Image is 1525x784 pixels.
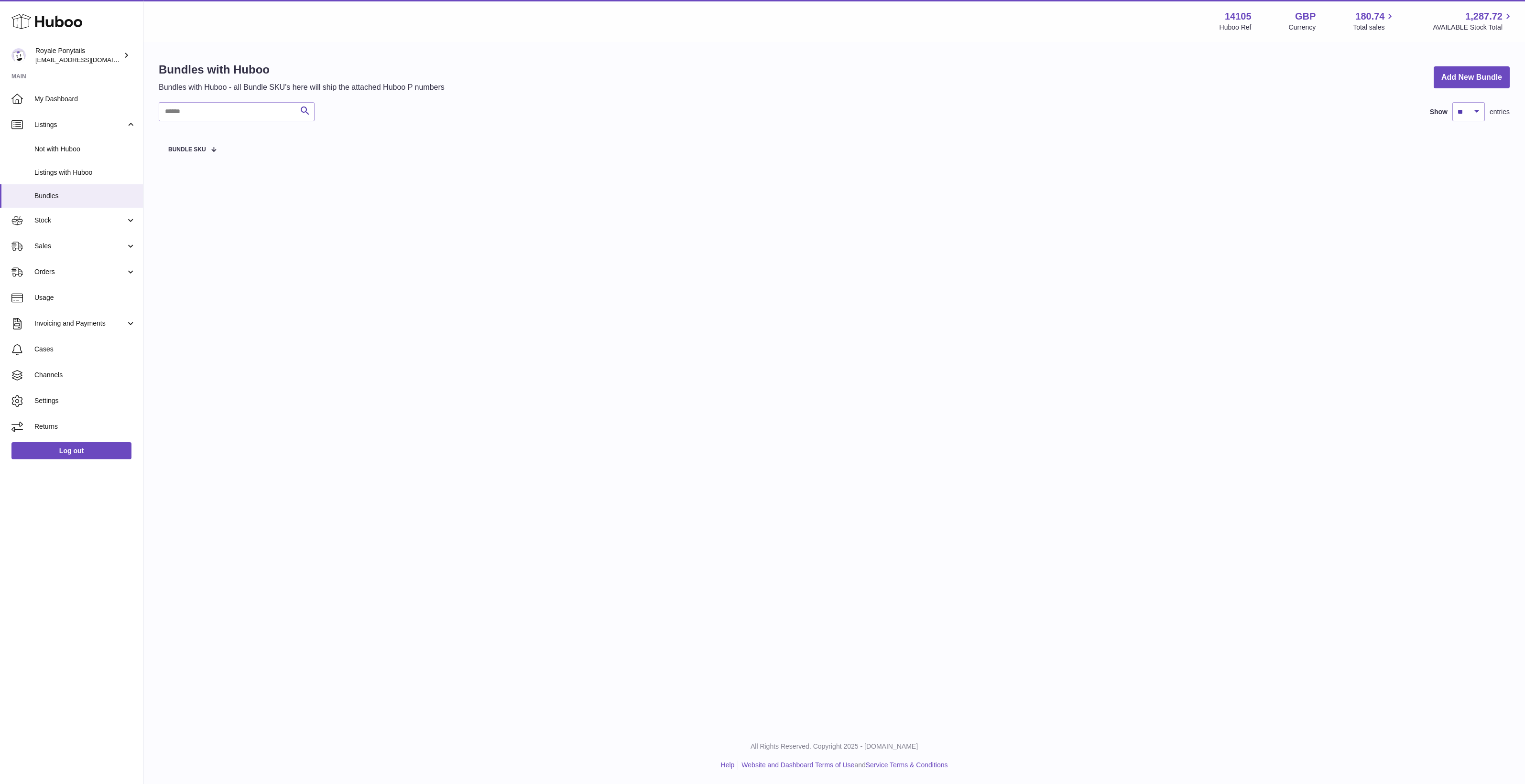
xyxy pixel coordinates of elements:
h1: Bundles with Huboo [159,62,445,77]
label: Show [1430,107,1448,117]
span: 180.74 [1355,10,1384,23]
span: Not with Huboo [34,145,136,154]
a: Service Terms & Conditions [866,761,948,769]
div: Royale Ponytails [35,46,121,64]
span: 1,287.72 [1465,10,1503,23]
span: Bundles [34,191,136,201]
span: Cases [34,345,136,354]
span: Listings with Huboo [34,168,136,177]
img: internalAdmin-14105@internal.huboo.com [11,48,26,63]
span: Channels [34,371,136,380]
span: Stock [34,216,126,225]
p: All Rights Reserved. Copyright 2025 - [DOMAIN_NAME] [151,742,1517,751]
a: Website and Dashboard Terms of Use [741,761,854,769]
p: Bundles with Huboo - all Bundle SKU's here will ship the attached Huboo P numbers [159,82,445,93]
li: and [738,761,948,770]
a: Add New Bundle [1434,66,1510,89]
span: My Dashboard [34,95,136,104]
a: Help [721,761,735,769]
span: Settings [34,396,136,405]
span: AVAILABLE Stock Total [1433,23,1514,32]
strong: 14105 [1225,10,1252,23]
a: Log out [11,442,131,459]
span: [EMAIL_ADDRESS][DOMAIN_NAME] [35,56,141,64]
span: Sales [34,242,126,251]
a: 180.74 Total sales [1353,10,1395,32]
span: Bundle SKU [168,147,206,153]
span: Returns [34,422,136,431]
div: Currency [1289,23,1316,32]
span: Orders [34,267,126,276]
span: Listings [34,120,126,129]
span: entries [1490,107,1510,117]
strong: GBP [1295,10,1316,23]
div: Huboo Ref [1220,23,1252,32]
span: Total sales [1353,23,1395,32]
a: 1,287.72 AVAILABLE Stock Total [1433,10,1514,32]
span: Invoicing and Payments [34,319,126,328]
span: Usage [34,293,136,302]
